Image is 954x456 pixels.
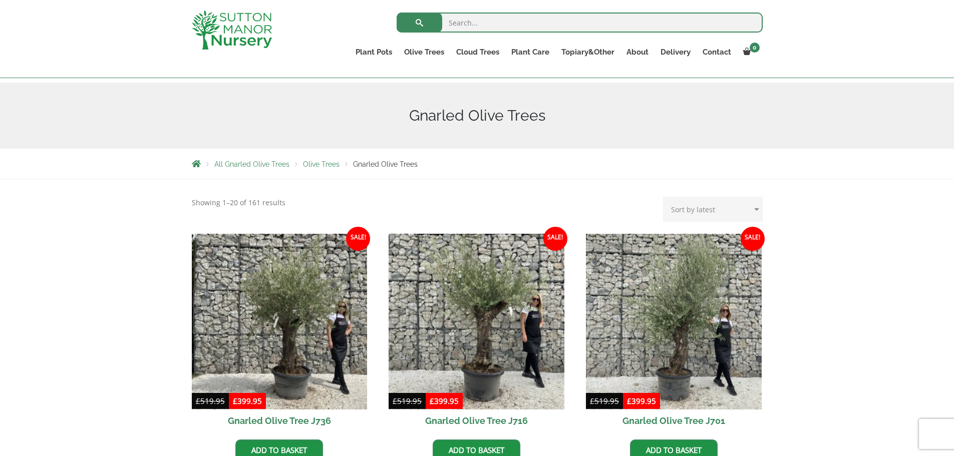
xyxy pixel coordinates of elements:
span: £ [590,396,594,406]
h1: Gnarled Olive Trees [192,107,763,125]
h2: Gnarled Olive Tree J701 [586,409,762,432]
input: Search... [397,13,763,33]
h2: Gnarled Olive Tree J736 [192,409,368,432]
a: Contact [697,45,737,59]
bdi: 519.95 [196,396,225,406]
a: About [620,45,655,59]
p: Showing 1–20 of 161 results [192,197,285,209]
a: Sale! Gnarled Olive Tree J716 [389,234,564,432]
a: Cloud Trees [450,45,505,59]
a: Olive Trees [303,160,340,168]
bdi: 519.95 [590,396,619,406]
span: £ [393,396,397,406]
bdi: 399.95 [430,396,459,406]
a: Olive Trees [398,45,450,59]
a: Sale! Gnarled Olive Tree J736 [192,234,368,432]
span: Gnarled Olive Trees [353,160,418,168]
img: logo [192,10,272,50]
span: Sale! [741,227,765,251]
span: £ [233,396,237,406]
a: Topiary&Other [555,45,620,59]
a: All Gnarled Olive Trees [214,160,289,168]
select: Shop order [663,197,763,222]
span: Sale! [543,227,567,251]
a: Plant Pots [350,45,398,59]
span: £ [627,396,631,406]
img: Gnarled Olive Tree J701 [586,234,762,409]
a: 0 [737,45,763,59]
span: Sale! [346,227,370,251]
span: £ [430,396,434,406]
nav: Breadcrumbs [192,160,763,168]
img: Gnarled Olive Tree J736 [192,234,368,409]
h2: Gnarled Olive Tree J716 [389,409,564,432]
bdi: 519.95 [393,396,422,406]
span: 0 [750,43,760,53]
span: £ [196,396,200,406]
bdi: 399.95 [627,396,656,406]
img: Gnarled Olive Tree J716 [389,234,564,409]
a: Delivery [655,45,697,59]
a: Sale! Gnarled Olive Tree J701 [586,234,762,432]
bdi: 399.95 [233,396,262,406]
a: Plant Care [505,45,555,59]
